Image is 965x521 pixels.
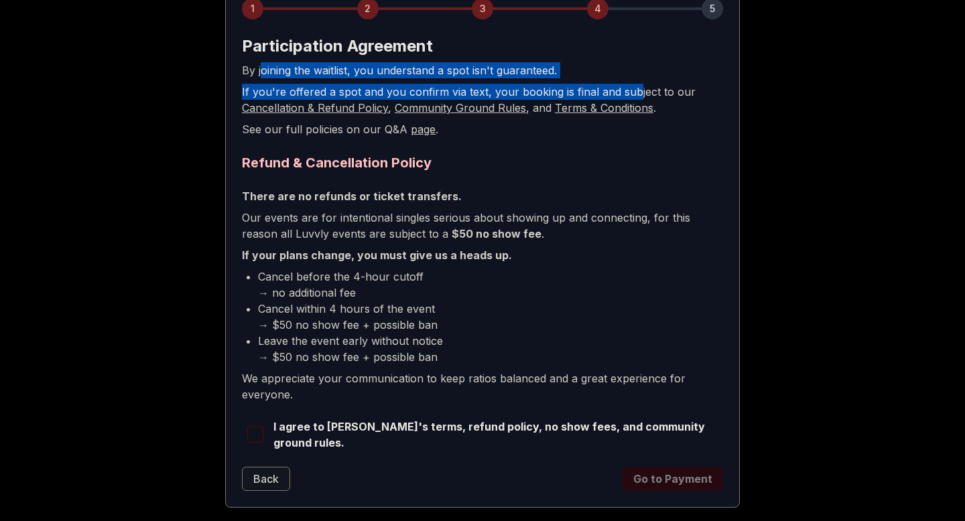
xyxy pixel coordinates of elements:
li: Cancel within 4 hours of the event → $50 no show fee + possible ban [258,301,723,333]
li: Leave the event early without notice → $50 no show fee + possible ban [258,333,723,365]
a: Community Ground Rules [395,101,526,115]
a: Cancellation & Refund Policy [242,101,388,115]
p: See our full policies on our Q&A . [242,121,723,137]
p: By joining the waitlist, you understand a spot isn't guaranteed. [242,62,723,78]
li: Cancel before the 4-hour cutoff → no additional fee [258,269,723,301]
p: If your plans change, you must give us a heads up. [242,247,723,263]
a: page [411,123,436,136]
b: $50 no show fee [452,227,541,240]
p: There are no refunds or ticket transfers. [242,188,723,204]
p: We appreciate your communication to keep ratios balanced and a great experience for everyone. [242,370,723,402]
h2: Refund & Cancellation Policy [242,153,723,172]
p: Our events are for intentional singles serious about showing up and connecting, for this reason a... [242,210,723,242]
p: If you're offered a spot and you confirm via text, your booking is final and subject to our , , a... [242,84,723,116]
span: I agree to [PERSON_NAME]'s terms, refund policy, no show fees, and community ground rules. [273,419,723,451]
h2: Participation Agreement [242,35,723,57]
button: Back [242,467,290,491]
a: Terms & Conditions [555,101,653,115]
